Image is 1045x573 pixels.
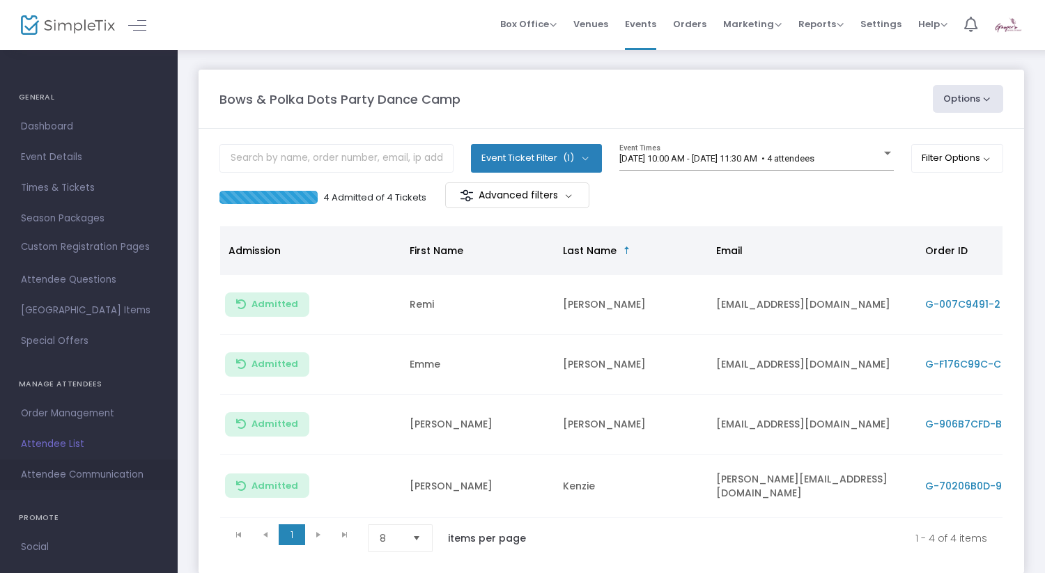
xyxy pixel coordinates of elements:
span: Order Management [21,405,157,423]
span: Custom Registration Pages [21,240,150,254]
p: 4 Admitted of 4 Tickets [323,191,426,205]
span: Attendee Questions [21,271,157,289]
span: 8 [380,531,401,545]
td: [PERSON_NAME] [555,335,708,395]
span: Box Office [500,17,557,31]
td: [EMAIL_ADDRESS][DOMAIN_NAME] [708,275,917,335]
h4: GENERAL [19,84,159,111]
label: items per page [448,531,526,545]
button: Event Ticket Filter(1) [471,144,602,172]
span: Order ID [925,244,968,258]
span: Admitted [251,418,298,430]
td: [PERSON_NAME] [555,275,708,335]
span: Help [918,17,947,31]
input: Search by name, order number, email, ip address [219,144,454,173]
span: Attendee List [21,435,157,453]
td: [PERSON_NAME] [401,395,555,455]
span: Orders [673,6,706,42]
span: Dashboard [21,118,157,136]
span: Venues [573,6,608,42]
span: Settings [860,6,901,42]
span: Admission [229,244,281,258]
span: Marketing [723,17,782,31]
span: Season Packages [21,210,157,228]
kendo-pager-info: 1 - 4 of 4 items [555,524,987,552]
td: [EMAIL_ADDRESS][DOMAIN_NAME] [708,395,917,455]
div: Data table [220,226,1003,518]
span: G-906B7CFD-B [925,417,1002,431]
button: Admitted [225,473,309,498]
h4: PROMOTE [19,504,159,532]
span: Reports [798,17,844,31]
span: G-70206B0D-9 [925,479,1002,493]
span: Page 1 [279,524,305,545]
span: [DATE] 10:00 AM - [DATE] 11:30 AM • 4 attendees [619,153,814,164]
td: [EMAIL_ADDRESS][DOMAIN_NAME] [708,335,917,395]
button: Filter Options [911,144,1004,172]
td: [PERSON_NAME] [401,455,555,518]
td: Emme [401,335,555,395]
span: G-007C9491-2 [925,297,1000,311]
td: Kenzie [555,455,708,518]
h4: MANAGE ATTENDEES [19,370,159,398]
td: Remi [401,275,555,335]
span: Email [716,244,743,258]
button: Select [407,525,426,551]
button: Options [933,85,1004,113]
span: G-F176C99C-C [925,357,1001,371]
span: Events [625,6,656,42]
img: filter [460,189,474,203]
button: Admitted [225,292,309,317]
span: Attendee Communication [21,466,157,484]
td: [PERSON_NAME] [555,395,708,455]
span: Sortable [621,245,633,256]
span: Special Offers [21,332,157,350]
span: (1) [563,152,574,164]
span: [GEOGRAPHIC_DATA] Items [21,301,157,320]
span: Social [21,538,157,556]
button: Admitted [225,352,309,377]
span: Times & Tickets [21,179,157,197]
m-button: Advanced filters [445,182,589,208]
span: First Name [410,244,463,258]
button: Admitted [225,412,309,437]
span: Admitted [251,299,298,310]
span: Admitted [251,480,298,492]
span: Event Details [21,148,157,166]
span: Last Name [563,244,617,258]
span: Admitted [251,359,298,370]
td: [PERSON_NAME][EMAIL_ADDRESS][DOMAIN_NAME] [708,455,917,518]
m-panel-title: Bows & Polka Dots Party Dance Camp [219,90,460,109]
